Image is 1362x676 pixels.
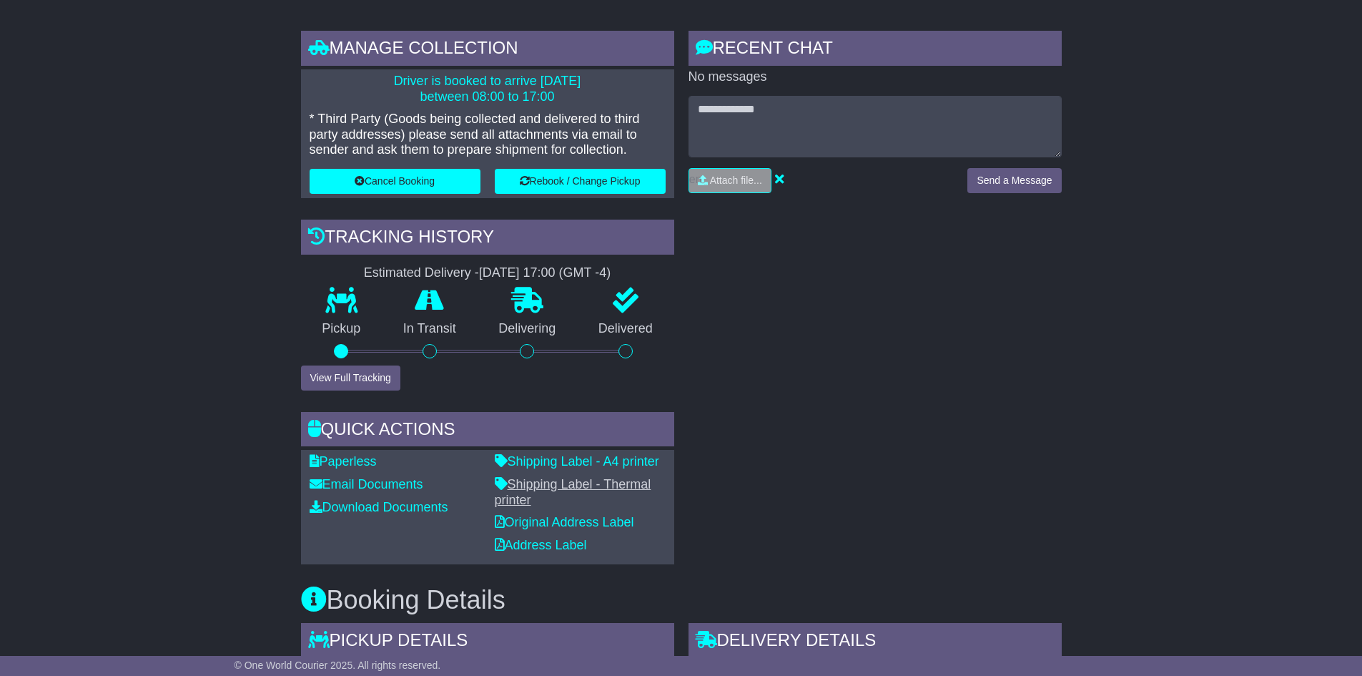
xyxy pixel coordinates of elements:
[301,586,1062,614] h3: Booking Details
[495,454,659,469] a: Shipping Label - A4 printer
[495,538,587,552] a: Address Label
[382,321,478,337] p: In Transit
[495,477,651,507] a: Shipping Label - Thermal printer
[689,31,1062,69] div: RECENT CHAT
[495,515,634,529] a: Original Address Label
[301,321,383,337] p: Pickup
[301,220,674,258] div: Tracking history
[301,31,674,69] div: Manage collection
[301,623,674,662] div: Pickup Details
[301,366,400,391] button: View Full Tracking
[235,660,441,671] span: © One World Courier 2025. All rights reserved.
[301,265,674,281] div: Estimated Delivery -
[310,500,448,514] a: Download Documents
[310,74,666,104] p: Driver is booked to arrive [DATE] between 08:00 to 17:00
[967,168,1061,193] button: Send a Message
[310,169,480,194] button: Cancel Booking
[495,169,666,194] button: Rebook / Change Pickup
[310,112,666,158] p: * Third Party (Goods being collected and delivered to third party addresses) please send all atta...
[310,477,423,491] a: Email Documents
[577,321,674,337] p: Delivered
[689,623,1062,662] div: Delivery Details
[478,321,578,337] p: Delivering
[689,69,1062,85] p: No messages
[310,454,377,469] a: Paperless
[479,265,611,281] div: [DATE] 17:00 (GMT -4)
[301,412,674,451] div: Quick Actions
